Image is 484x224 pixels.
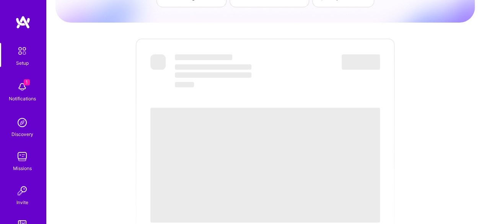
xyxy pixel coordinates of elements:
[175,54,232,60] span: ‌
[342,54,380,70] span: ‌
[175,82,194,87] span: ‌
[150,54,166,70] span: ‌
[15,15,31,29] img: logo
[11,130,33,138] div: Discovery
[14,43,30,59] img: setup
[175,72,251,78] span: ‌
[150,108,380,222] span: ‌
[15,79,30,95] img: bell
[16,198,28,206] div: Invite
[15,183,30,198] img: Invite
[9,95,36,103] div: Notifications
[16,59,29,67] div: Setup
[15,149,30,164] img: teamwork
[13,164,32,172] div: Missions
[175,64,251,70] span: ‌
[15,115,30,130] img: discovery
[24,79,30,85] span: 1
